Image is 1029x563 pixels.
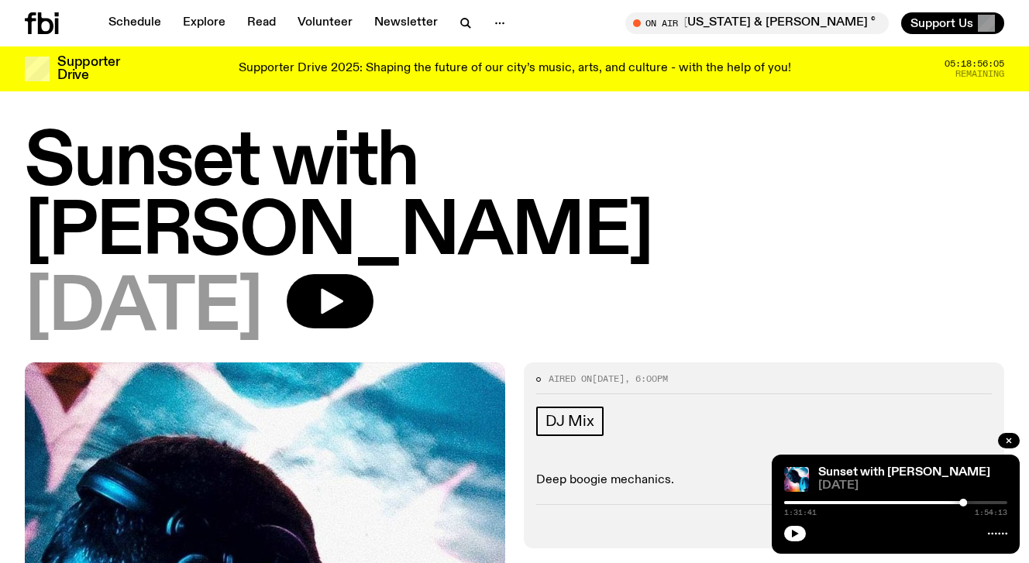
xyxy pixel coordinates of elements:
span: Aired on [549,372,592,385]
a: DJ Mix [536,407,604,436]
h1: Sunset with [PERSON_NAME] [25,129,1004,268]
p: Supporter Drive 2025: Shaping the future of our city’s music, arts, and culture - with the help o... [239,62,791,76]
span: [DATE] [25,274,262,344]
a: Newsletter [365,12,447,34]
a: Schedule [99,12,170,34]
span: [DATE] [592,372,625,385]
span: 05:18:56:05 [945,60,1004,68]
a: Read [238,12,285,34]
span: Support Us [910,16,973,30]
h3: Supporter Drive [57,56,119,82]
span: [DATE] [818,480,1007,492]
button: Support Us [901,12,1004,34]
a: Volunteer [288,12,362,34]
span: , 6:00pm [625,372,668,385]
img: Simon Caldwell stands side on, looking downwards. He has headphones on. Behind him is a brightly ... [784,467,809,492]
a: Explore [174,12,235,34]
a: Sunset with [PERSON_NAME] [818,466,990,479]
span: 1:31:41 [784,509,817,517]
p: Deep boogie mechanics. [536,473,992,488]
button: On AirThe Allnighter with [US_STATE] & [PERSON_NAME] °❀⋆.ೃ࿔*:･ [625,12,889,34]
span: Remaining [955,70,1004,78]
span: 1:54:13 [975,509,1007,517]
span: DJ Mix [545,413,594,430]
